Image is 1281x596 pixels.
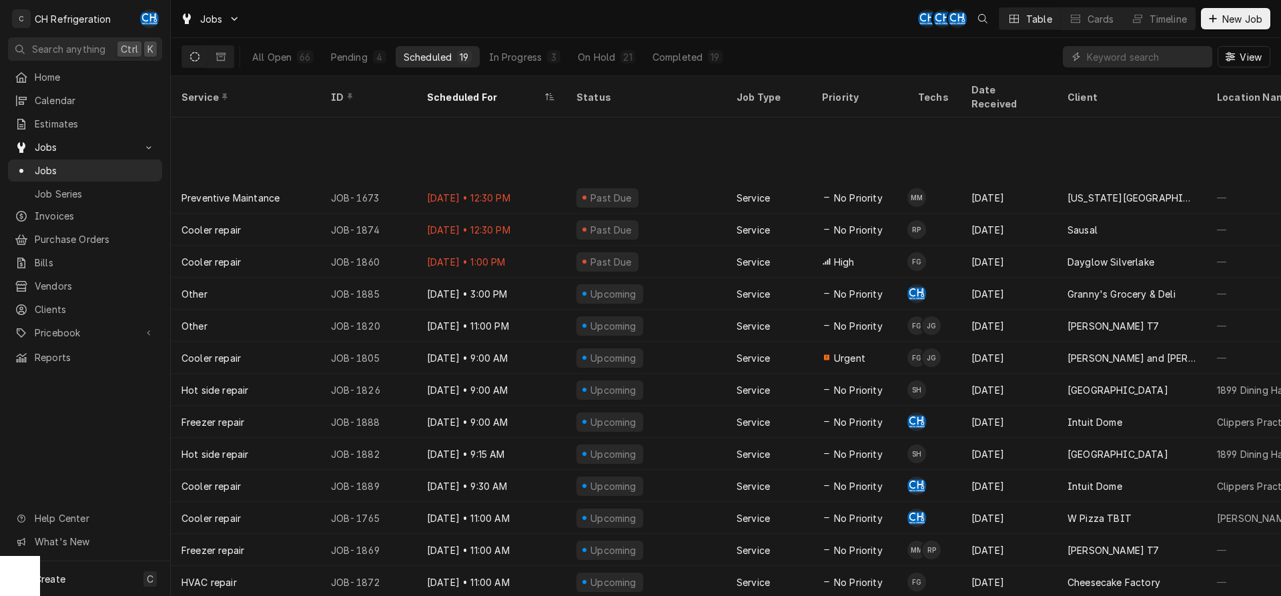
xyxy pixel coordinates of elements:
div: JOB-1885 [320,278,416,310]
div: MM [907,541,926,559]
div: CH [933,9,952,28]
div: 21 [623,50,632,64]
div: [DATE] [961,470,1057,502]
div: JOB-1888 [320,406,416,438]
div: Chris Hiraga's Avatar [948,9,967,28]
span: No Priority [834,383,883,397]
div: Table [1026,12,1052,26]
div: [DATE] • 9:15 AM [416,438,566,470]
span: Urgent [834,351,865,365]
div: Cooler repair [181,223,241,237]
div: Timeline [1150,12,1187,26]
div: Service [737,287,770,301]
span: Home [35,70,155,84]
div: Fred Gonzalez's Avatar [907,316,926,335]
button: New Job [1201,8,1270,29]
div: 19 [460,50,468,64]
div: FG [907,348,926,367]
div: [US_STATE][GEOGRAPHIC_DATA], [PERSON_NAME][GEOGRAPHIC_DATA] [1067,191,1196,205]
div: Steven Hiraga's Avatar [907,380,926,399]
div: Job Type [737,90,801,104]
span: High [834,255,855,269]
div: [PERSON_NAME] and [PERSON_NAME]'s [1067,351,1196,365]
input: Keyword search [1087,46,1206,67]
div: CH [907,477,926,495]
span: No Priority [834,575,883,589]
span: Clients [35,302,155,316]
div: Service [181,90,307,104]
div: ID [331,90,403,104]
div: [DATE] • 3:00 PM [416,278,566,310]
div: [DATE] • 12:30 PM [416,182,566,214]
div: Pending [331,50,368,64]
div: Past Due [589,191,634,205]
div: Upcoming [589,575,638,589]
span: Reports [35,350,155,364]
div: Chris Hiraga's Avatar [140,9,159,28]
div: [DATE] • 9:00 AM [416,342,566,374]
div: [DATE] [961,502,1057,534]
div: [DATE] • 9:00 AM [416,406,566,438]
div: Cooler repair [181,511,241,525]
a: Go to Jobs [175,8,246,30]
a: Reports [8,346,162,368]
div: [DATE] [961,182,1057,214]
div: HVAC repair [181,575,237,589]
span: Job Series [35,187,155,201]
div: Upcoming [589,415,638,429]
span: Ctrl [121,42,138,56]
span: No Priority [834,319,883,333]
div: Chris Hiraga's Avatar [907,284,926,303]
div: Moises Melena's Avatar [907,541,926,559]
div: Service [737,511,770,525]
button: View [1218,46,1270,67]
a: Calendar [8,89,162,111]
div: JOB-1869 [320,534,416,566]
div: Steven Hiraga's Avatar [907,444,926,463]
span: No Priority [834,479,883,493]
div: Scheduled [404,50,452,64]
div: Service [737,383,770,397]
div: JOB-1860 [320,246,416,278]
div: Completed [653,50,703,64]
div: Service [737,223,770,237]
a: Go to Jobs [8,136,162,158]
div: Chris Hiraga's Avatar [907,509,926,527]
div: JOB-1820 [320,310,416,342]
div: Cooler repair [181,255,241,269]
div: [PERSON_NAME] T7 [1067,319,1160,333]
div: Upcoming [589,319,638,333]
div: JOB-1673 [320,182,416,214]
div: All Open [252,50,292,64]
div: Upcoming [589,543,638,557]
span: View [1237,50,1264,64]
div: In Progress [489,50,542,64]
div: [DATE] [961,534,1057,566]
span: No Priority [834,191,883,205]
div: Service [737,575,770,589]
div: Granny's Grocery & Deli [1067,287,1176,301]
div: CH [140,9,159,28]
div: JOB-1805 [320,342,416,374]
div: On Hold [578,50,615,64]
div: Hot side repair [181,383,248,397]
span: No Priority [834,511,883,525]
span: Search anything [32,42,105,56]
div: [DATE] • 9:30 AM [416,470,566,502]
button: Search anythingCtrlK [8,37,162,61]
a: Purchase Orders [8,228,162,250]
div: JOB-1882 [320,438,416,470]
div: [DATE] [961,278,1057,310]
span: Jobs [35,140,135,154]
div: [DATE] [961,438,1057,470]
div: JG [922,348,941,367]
div: [PERSON_NAME] T7 [1067,543,1160,557]
a: Clients [8,298,162,320]
div: Hot side repair [181,447,248,461]
div: Service [737,319,770,333]
span: What's New [35,535,154,549]
a: Go to What's New [8,531,162,553]
a: Go to Pricebook [8,322,162,344]
div: Upcoming [589,511,638,525]
a: Go to Help Center [8,507,162,529]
